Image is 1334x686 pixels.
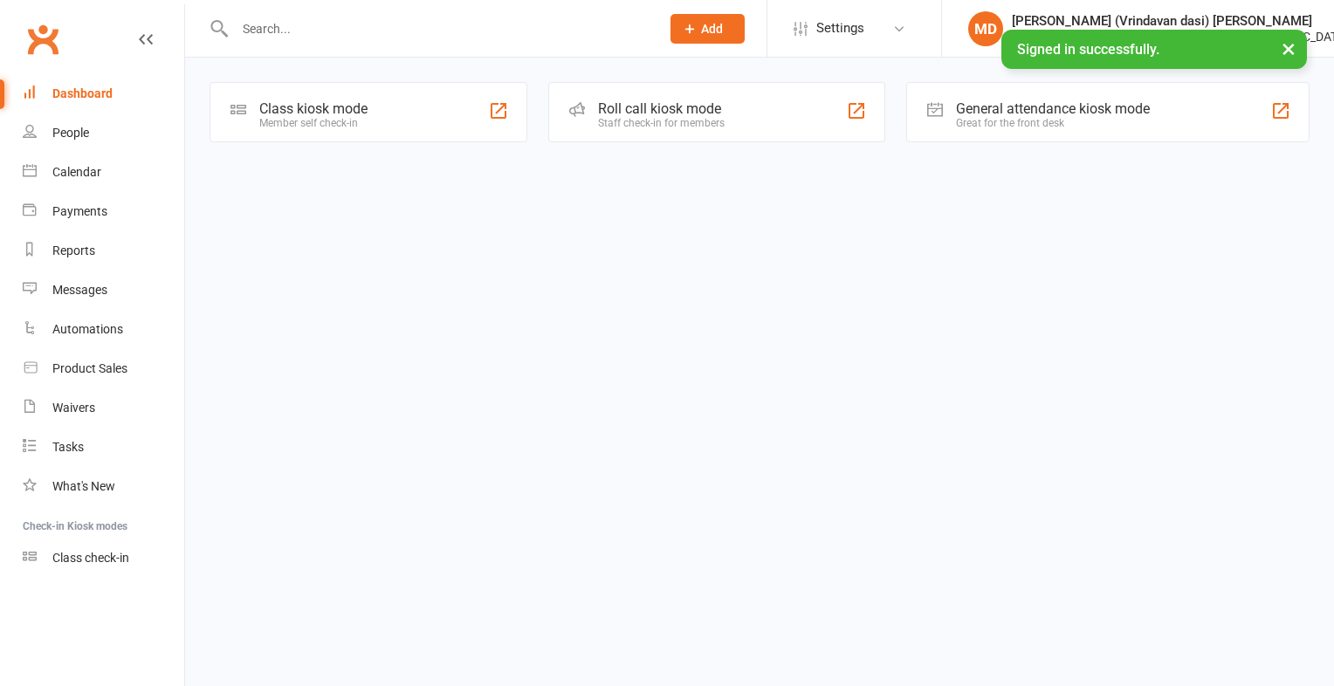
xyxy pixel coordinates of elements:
[23,192,184,231] a: Payments
[259,100,368,117] div: Class kiosk mode
[23,271,184,310] a: Messages
[23,153,184,192] a: Calendar
[52,401,95,415] div: Waivers
[1017,41,1159,58] span: Signed in successfully.
[23,388,184,428] a: Waivers
[598,100,725,117] div: Roll call kiosk mode
[52,440,84,454] div: Tasks
[968,11,1003,46] div: MD
[52,204,107,218] div: Payments
[956,100,1150,117] div: General attendance kiosk mode
[52,86,113,100] div: Dashboard
[52,479,115,493] div: What's New
[52,551,129,565] div: Class check-in
[52,126,89,140] div: People
[23,231,184,271] a: Reports
[598,117,725,129] div: Staff check-in for members
[23,74,184,113] a: Dashboard
[701,22,723,36] span: Add
[52,283,107,297] div: Messages
[23,113,184,153] a: People
[23,467,184,506] a: What's New
[52,165,101,179] div: Calendar
[230,17,648,41] input: Search...
[23,428,184,467] a: Tasks
[956,117,1150,129] div: Great for the front desk
[23,539,184,578] a: Class kiosk mode
[816,9,864,48] span: Settings
[52,361,127,375] div: Product Sales
[52,244,95,257] div: Reports
[23,310,184,349] a: Automations
[21,17,65,61] a: Clubworx
[259,117,368,129] div: Member self check-in
[23,349,184,388] a: Product Sales
[670,14,745,44] button: Add
[52,322,123,336] div: Automations
[1273,30,1304,67] button: ×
